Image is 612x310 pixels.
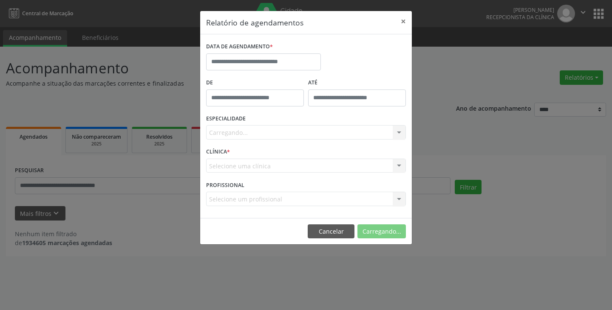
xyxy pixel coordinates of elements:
button: Carregando... [357,224,406,239]
label: CLÍNICA [206,145,230,159]
label: DATA DE AGENDAMENTO [206,40,273,53]
button: Cancelar [308,224,354,239]
label: ESPECIALIDADE [206,112,246,126]
label: PROFISSIONAL [206,179,244,192]
label: ATÉ [308,76,406,89]
h5: Relatório de agendamentos [206,17,303,28]
label: De [206,76,304,89]
button: Close [395,11,412,32]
